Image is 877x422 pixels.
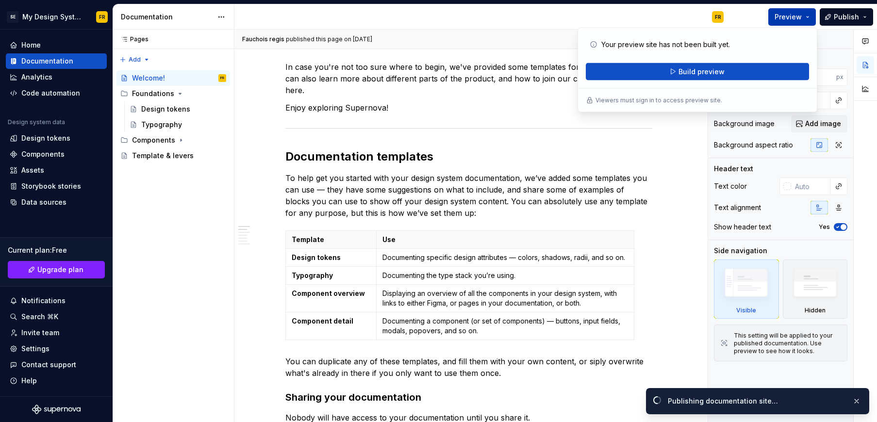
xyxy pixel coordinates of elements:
h2: Documentation templates [285,149,652,164]
a: Welcome!FR [116,70,230,86]
strong: Component overview [292,289,365,297]
span: Publish [834,12,859,22]
div: Text color [714,181,747,191]
div: Current plan : Free [8,245,105,255]
div: Hidden [783,260,848,319]
a: Settings [6,341,107,357]
div: Hidden [805,307,826,314]
div: Visible [714,260,779,319]
h3: Sharing your documentation [285,390,652,404]
div: Side navigation [714,246,767,256]
div: Components [21,149,65,159]
div: Invite team [21,328,59,338]
div: My Design System [22,12,84,22]
button: Upgrade plan [8,261,105,278]
button: Preview [768,8,816,26]
a: Typography [126,117,230,132]
span: Preview [775,12,802,22]
p: Use [382,235,628,244]
div: Data sources [21,197,66,207]
div: Header text [714,164,753,174]
p: Documenting the type stack you’re using. [382,271,628,280]
label: Yes [819,223,830,231]
span: Build preview [678,67,725,77]
p: To help get you started with your design system documentation, we’ve added some templates you can... [285,172,652,219]
a: Code automation [6,85,107,101]
div: Design tokens [21,133,70,143]
div: Text alignment [714,203,761,212]
div: Code automation [21,88,80,98]
strong: Design tokens [292,253,341,261]
button: Contact support [6,357,107,373]
a: Invite team [6,325,107,341]
div: Typography [141,120,182,130]
div: FR [99,13,105,21]
a: Documentation [6,53,107,69]
button: Add [116,53,153,66]
button: Publish [820,8,873,26]
p: Viewers must sign in to access preview site. [596,97,722,104]
a: Design tokens [6,130,107,146]
div: Documentation [21,56,73,66]
div: Analytics [21,72,52,82]
p: Documenting specific design attributes — colors, shadows, radii, and so on. [382,253,628,262]
button: Search ⌘K [6,309,107,325]
div: Background image [714,119,775,129]
div: FR [715,13,721,21]
p: You can duplicate any of these templates, and fill them with your own content, or siply overwrite... [285,356,652,379]
div: Notifications [21,296,66,306]
div: Publishing documentation site… [668,396,844,406]
input: Auto [791,178,830,195]
button: Notifications [6,293,107,308]
div: SE [7,11,18,23]
div: Help [21,376,37,386]
div: Pages [116,35,149,43]
div: Search ⌘K [21,312,58,322]
a: Storybook stories [6,179,107,194]
a: Home [6,37,107,53]
div: Home [21,40,41,50]
span: Upgrade plan [37,265,83,275]
p: px [836,73,844,81]
a: Assets [6,162,107,178]
a: Analytics [6,69,107,85]
p: Displaying an overview of all the components in your design system, with links to either Figma, o... [382,289,628,308]
span: Add [129,56,141,64]
a: Template & levers [116,148,230,163]
p: Template [292,235,370,244]
div: Welcome! [132,73,165,83]
div: Settings [21,344,50,354]
div: Foundations [132,89,174,98]
button: Add image [791,115,847,132]
span: Fauchois regis [242,35,284,43]
p: Your preview site has not been built yet. [601,40,730,49]
div: Foundations [116,86,230,101]
p: Enjoy exploring Supernova! [285,102,652,114]
input: Auto [799,68,836,86]
div: Design tokens [141,104,190,114]
div: Contact support [21,360,76,370]
div: Design system data [8,118,65,126]
button: Help [6,373,107,389]
div: Background aspect ratio [714,140,793,150]
div: Assets [21,165,44,175]
a: Design tokens [126,101,230,117]
a: Data sources [6,195,107,210]
a: Components [6,146,107,162]
div: Documentation [121,12,213,22]
div: Storybook stories [21,181,81,191]
button: SEMy Design SystemFR [2,6,111,27]
div: This setting will be applied to your published documentation. Use preview to see how it looks. [734,332,841,355]
svg: Supernova Logo [32,405,81,414]
strong: Typography [292,271,333,279]
div: Show header text [714,222,771,232]
div: Visible [736,307,756,314]
button: Build preview [586,63,809,81]
div: Components [132,135,175,145]
div: Template & levers [132,151,194,161]
p: In case you're not too sure where to begin, we've provided some templates for you to fill out. Yo... [285,61,652,96]
strong: Component detail [292,317,353,325]
span: Add image [805,119,841,129]
div: published this page on [DATE] [286,35,372,43]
